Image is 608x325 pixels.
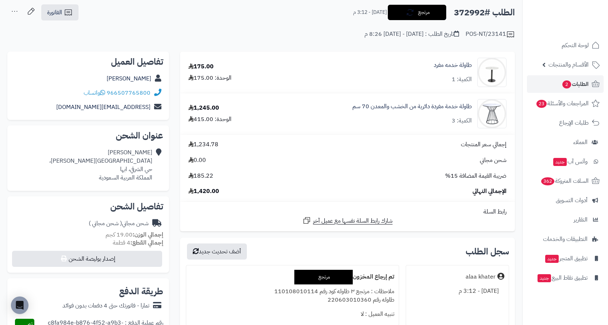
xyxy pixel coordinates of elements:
[536,100,547,108] span: 23
[573,137,588,147] span: العملاء
[119,287,163,296] h2: طريقة الدفع
[41,4,79,20] a: الفاتورة
[538,274,551,282] span: جديد
[47,8,62,17] span: الفاتورة
[188,63,214,71] div: 175.00
[89,219,122,228] span: ( شحن مجاني )
[191,284,394,307] div: ملاحظات : مرتجع ٣ طاوله كود رقم 110108010114 طاوله رقم 220603010360
[294,270,353,284] div: مرتجع
[188,74,232,82] div: الوحدة: 175.00
[106,230,163,239] small: 19.00 كجم
[133,230,163,239] strong: إجمالي الوزن:
[130,238,163,247] strong: إجمالي القطع:
[434,61,472,69] a: طاولة خدمه مفرد
[49,148,152,182] div: [PERSON_NAME] [GEOGRAPHIC_DATA][PERSON_NAME]، حي الشرقي، ابها المملكة العربية السعودية
[388,5,446,20] button: مرتجع
[527,75,604,93] a: الطلبات2
[13,57,163,66] h2: تفاصيل العميل
[12,251,162,267] button: إصدار بوليصة الشحن
[466,247,509,256] h3: سجل الطلب
[302,216,393,225] a: شارك رابط السلة نفسها مع عميل آخر
[11,296,28,314] div: Open Intercom Messenger
[527,133,604,151] a: العملاء
[183,208,512,216] div: رابط السلة
[313,217,393,225] span: شارك رابط السلة نفسها مع عميل آخر
[352,102,472,111] a: طاولة خدمة مفردة دائرية من الخشب والمعدن 70 سم
[56,103,150,112] a: [EMAIL_ADDRESS][DOMAIN_NAME]
[89,219,149,228] div: شحن مجاني
[543,234,588,244] span: التطبيقات والخدمات
[188,172,213,180] span: 185.22
[548,60,589,70] span: الأقسام والمنتجات
[527,230,604,248] a: التطبيقات والخدمات
[553,158,567,166] span: جديد
[454,5,515,20] h2: الطلب #372992
[540,176,589,186] span: السلات المتروكة
[574,215,588,225] span: التقارير
[536,98,589,109] span: المراجعات والأسئلة
[537,273,588,283] span: تطبيق نقاط البيع
[461,140,506,149] span: إجمالي سعر المنتجات
[478,99,506,128] img: 1714484749-110108010114-90x90.jpg
[84,88,105,97] a: واتساب
[188,187,219,196] span: 1,420.00
[527,250,604,267] a: تطبيق المتجرجديد
[452,75,472,84] div: الكمية: 1
[113,238,163,247] small: 4 قطعة
[13,202,163,211] h2: تفاصيل الشحن
[480,156,506,165] span: شحن مجاني
[527,114,604,132] a: طلبات الإرجاع
[410,284,504,298] div: [DATE] - 3:12 م
[466,273,496,281] div: alaa khater
[452,117,472,125] div: الكمية: 3
[527,211,604,228] a: التقارير
[187,243,247,260] button: أضف تحديث جديد
[188,140,218,149] span: 1,234.78
[545,255,559,263] span: جديد
[107,88,150,97] a: 966507765800
[107,74,151,83] a: [PERSON_NAME]
[364,30,459,38] div: تاريخ الطلب : [DATE] - [DATE] 8:26 م
[552,156,588,167] span: وآتس آب
[353,272,394,281] b: تم إرجاع المخزون
[562,40,589,50] span: لوحة التحكم
[353,9,387,16] small: [DATE] - 3:12 م
[473,187,506,196] span: الإجمالي النهائي
[466,30,515,39] div: POS-NT/23141
[191,307,394,321] div: تنبيه العميل : لا
[527,153,604,170] a: وآتس آبجديد
[527,269,604,287] a: تطبيق نقاط البيعجديد
[562,79,589,89] span: الطلبات
[527,172,604,190] a: السلات المتروكة362
[188,156,206,165] span: 0.00
[544,253,588,264] span: تطبيق المتجر
[527,95,604,112] a: المراجعات والأسئلة23
[556,195,588,205] span: أدوات التسويق
[527,192,604,209] a: أدوات التسويق
[562,80,571,88] span: 2
[559,118,589,128] span: طلبات الإرجاع
[478,58,506,87] img: 1671281773-L1%20White-90x90.png
[541,177,554,185] span: 362
[445,172,506,180] span: ضريبة القيمة المضافة 15%
[188,115,232,124] div: الوحدة: 415.00
[62,302,149,310] div: تمارا - فاتورتك حتى 4 دفعات بدون فوائد
[527,37,604,54] a: لوحة التحكم
[188,104,219,112] div: 1,245.00
[13,131,163,140] h2: عنوان الشحن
